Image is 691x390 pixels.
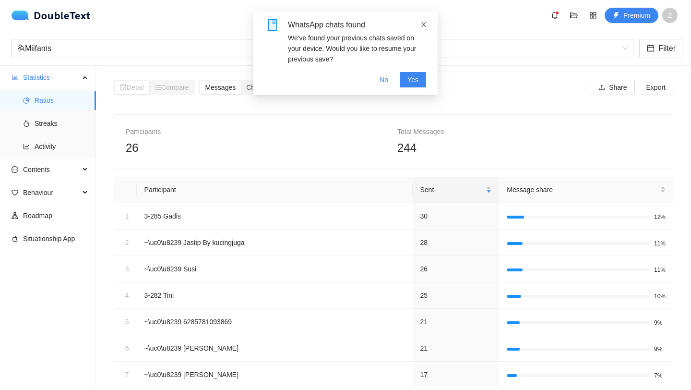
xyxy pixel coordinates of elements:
[137,335,413,362] td: ~\uc0\u8239 [PERSON_NAME]
[605,8,658,23] button: thunderboltPremium
[267,19,278,31] span: book
[654,320,666,326] span: 9%
[121,264,129,274] div: 3
[400,72,426,87] button: Yes
[35,137,88,156] span: Activity
[155,84,189,91] span: Compare
[654,214,666,220] span: 12%
[598,84,605,92] span: upload
[548,12,562,19] span: bell
[23,206,88,225] span: Roadmap
[12,11,91,20] div: DoubleText
[499,177,673,203] th: Message share
[413,230,500,256] td: 28
[623,10,650,21] span: Premium
[126,141,139,154] span: 26
[413,362,500,388] td: 17
[567,12,581,19] span: folder-open
[137,362,413,388] td: ~\uc0\u8239 [PERSON_NAME]
[23,68,80,87] span: Statistics
[12,189,18,196] span: heart
[654,241,666,246] span: 11%
[120,84,144,91] span: Detail
[647,44,655,53] span: calendar
[654,293,666,299] span: 10%
[23,97,30,104] span: pie-chart
[23,143,30,150] span: line-chart
[586,12,600,19] span: appstore
[17,39,619,58] div: Miifams
[12,166,18,173] span: message
[137,282,413,309] td: 3-282 Tini
[246,84,279,91] span: Characters
[137,256,413,282] td: ~\uc0\u8239 Susi
[639,39,683,58] button: calendarFilter
[288,33,426,64] div: We've found your previous chats saved on your device. Would you like to resume your previous save?
[121,211,129,221] div: 1
[413,309,500,335] td: 21
[507,184,658,195] span: Message share
[126,126,390,137] div: Participants
[23,120,30,127] span: fire
[17,44,25,52] span: team
[397,141,417,154] span: 244
[155,84,161,91] span: ordered-list
[12,11,34,20] img: logo
[121,343,129,353] div: 6
[654,373,666,378] span: 7%
[420,21,427,28] span: close
[372,72,396,87] button: No
[654,346,666,352] span: 9%
[12,235,18,242] span: apple
[121,317,129,327] div: 5
[12,212,18,219] span: apartment
[121,369,129,380] div: 7
[137,309,413,335] td: ~\uc0\u8239 6285781093869
[120,84,127,91] span: file-search
[12,11,91,20] a: logoDoubleText
[23,160,80,179] span: Contents
[609,82,627,93] span: Share
[613,12,620,20] span: thunderbolt
[547,8,562,23] button: bell
[35,91,88,110] span: Ratios
[137,230,413,256] td: ~\uc0\u8239 Jastip By kucingjuga
[658,42,676,54] span: Filter
[35,114,88,133] span: Streaks
[397,126,661,137] div: Total Messages
[566,8,582,23] button: folder-open
[591,80,634,95] button: uploadShare
[668,8,672,23] span: Z
[646,82,666,93] span: Export
[205,84,236,91] span: Messages
[121,237,129,248] div: 2
[121,290,129,301] div: 4
[23,229,88,248] span: Situationship App
[639,80,673,95] button: Export
[143,184,407,195] div: Participant
[12,74,18,81] span: bar-chart
[654,267,666,273] span: 11%
[23,183,80,202] span: Behaviour
[380,74,388,85] span: No
[413,335,500,362] td: 21
[413,203,500,230] td: 30
[288,19,426,31] div: WhatsApp chats found
[17,39,628,58] span: Miifams
[413,256,500,282] td: 26
[407,74,418,85] span: Yes
[137,203,413,230] td: 3-285 Gadis
[585,8,601,23] button: appstore
[413,282,500,309] td: 25
[420,184,485,195] span: Sent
